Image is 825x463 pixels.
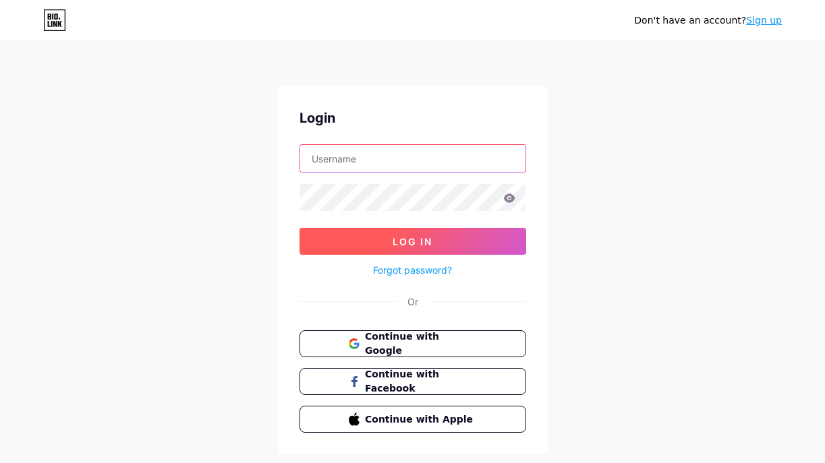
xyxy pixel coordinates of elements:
span: Log In [393,236,432,247]
a: Forgot password? [373,263,452,277]
a: Sign up [746,15,782,26]
div: Or [407,295,418,309]
input: Username [300,145,525,172]
button: Continue with Facebook [300,368,526,395]
span: Continue with Google [365,330,476,358]
span: Continue with Facebook [365,367,476,396]
div: Login [300,108,526,128]
div: Don't have an account? [634,13,782,28]
span: Continue with Apple [365,412,476,427]
button: Log In [300,228,526,255]
button: Continue with Google [300,330,526,357]
button: Continue with Apple [300,406,526,433]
